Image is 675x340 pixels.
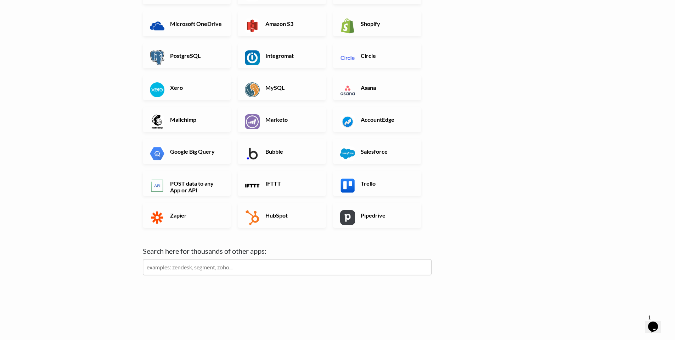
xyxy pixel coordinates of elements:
[143,75,231,100] a: Xero
[333,139,421,164] a: Salesforce
[264,180,319,187] h6: IFTTT
[168,84,224,91] h6: Xero
[238,11,326,36] a: Amazon S3
[143,11,231,36] a: Microsoft OneDrive
[245,18,260,33] img: Amazon S3 App & API
[333,171,421,196] a: Trello
[645,312,668,333] iframe: chat widget
[150,50,165,65] img: PostgreSQL App & API
[340,178,355,193] img: Trello App & API
[143,203,231,228] a: Zapier
[168,20,224,27] h6: Microsoft OneDrive
[238,43,326,68] a: Integromat
[340,114,355,129] img: AccountEdge App & API
[264,148,319,155] h6: Bubble
[359,212,415,219] h6: Pipedrive
[168,116,224,123] h6: Mailchimp
[143,171,231,196] a: POST data to any App or API
[150,114,165,129] img: Mailchimp App & API
[150,210,165,225] img: Zapier App & API
[264,116,319,123] h6: Marketo
[340,18,355,33] img: Shopify App & API
[264,20,319,27] h6: Amazon S3
[238,171,326,196] a: IFTTT
[238,107,326,132] a: Marketo
[143,107,231,132] a: Mailchimp
[150,146,165,161] img: Google Big Query App & API
[333,75,421,100] a: Asana
[150,18,165,33] img: Microsoft OneDrive App & API
[238,203,326,228] a: HubSpot
[333,203,421,228] a: Pipedrive
[359,116,415,123] h6: AccountEdge
[359,180,415,187] h6: Trello
[245,82,260,97] img: MySQL App & API
[333,11,421,36] a: Shopify
[168,52,224,59] h6: PostgreSQL
[359,20,415,27] h6: Shopify
[340,146,355,161] img: Salesforce App & API
[143,43,231,68] a: PostgreSQL
[340,82,355,97] img: Asana App & API
[143,259,432,275] input: examples: zendesk, segment, zoho...
[333,43,421,68] a: Circle
[168,180,224,193] h6: POST data to any App or API
[245,178,260,193] img: IFTTT App & API
[245,114,260,129] img: Marketo App & API
[168,212,224,219] h6: Zapier
[333,107,421,132] a: AccountEdge
[264,84,319,91] h6: MySQL
[245,50,260,65] img: Integromat App & API
[340,210,355,225] img: Pipedrive App & API
[150,178,165,193] img: POST data to any App or API App & API
[245,146,260,161] img: Bubble App & API
[264,212,319,219] h6: HubSpot
[245,210,260,225] img: HubSpot App & API
[143,246,432,256] label: Search here for thousands of other apps:
[238,75,326,100] a: MySQL
[359,52,415,59] h6: Circle
[150,82,165,97] img: Xero App & API
[238,139,326,164] a: Bubble
[359,84,415,91] h6: Asana
[340,50,355,65] img: Circle App & API
[359,148,415,155] h6: Salesforce
[168,148,224,155] h6: Google Big Query
[143,139,231,164] a: Google Big Query
[264,52,319,59] h6: Integromat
